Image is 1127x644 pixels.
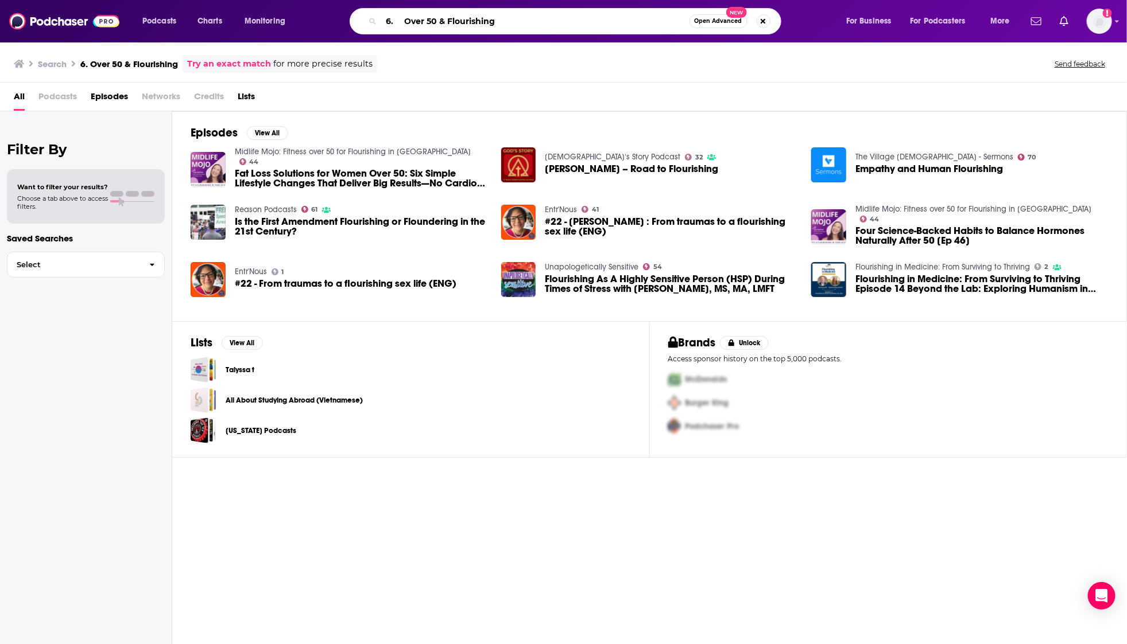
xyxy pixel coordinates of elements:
[9,10,119,32] img: Podchaser - Follow, Share and Rate Podcasts
[545,152,680,162] a: God‘s Story Podcast
[860,216,880,223] a: 44
[1103,9,1112,18] svg: Add a profile image
[982,12,1024,30] button: open menu
[239,158,259,165] a: 44
[235,169,487,188] a: Fat Loss Solutions for Women Over 50: Six Simple Lifestyle Changes That Deliver Big Results—No Ca...
[664,391,686,415] img: Second Pro Logo
[1087,9,1112,34] img: User Profile
[695,18,742,24] span: Open Advanced
[191,126,238,140] h2: Episodes
[686,421,739,431] span: Podchaser Pro
[545,205,577,214] a: Entr'Nous
[811,262,846,297] img: Flourishing in Medicine: From Surviving to Thriving Episode 14 Beyond the Lab: Exploring Humanism...
[14,87,25,111] span: All
[281,270,284,275] span: 1
[592,207,599,212] span: 41
[855,262,1030,272] a: Flourishing in Medicine: From Surviving to Thriving
[668,335,716,350] h2: Brands
[235,279,456,288] a: #22 - From traumas to a flourishing sex life (ENG)
[855,152,1013,162] a: The Village Church - Sermons
[134,12,191,30] button: open menu
[273,57,373,71] span: for more precise results
[720,336,769,350] button: Unlock
[38,58,67,69] h3: Search
[855,274,1108,294] a: Flourishing in Medicine: From Surviving to Thriving Episode 14 Beyond the Lab: Exploring Humanism...
[545,164,718,174] a: Al Lopus – Road to Flourishing
[1088,582,1116,610] div: Open Intercom Messenger
[668,354,1109,363] p: Access sponsor history on the top 5,000 podcasts.
[187,57,271,71] a: Try an exact match
[582,206,599,213] a: 41
[191,357,216,383] a: Talyssa t
[91,87,128,111] a: Episodes
[838,12,906,30] button: open menu
[846,13,892,29] span: For Business
[545,217,797,236] span: #22 - [PERSON_NAME] : From traumas to a flourishing sex life (ENG)
[1087,9,1112,34] button: Show profile menu
[235,267,267,276] a: Entr'Nous
[191,152,226,187] a: Fat Loss Solutions for Women Over 50: Six Simple Lifestyle Changes That Deliver Big Results—No Ca...
[191,262,226,297] img: #22 - From traumas to a flourishing sex life (ENG)
[855,164,1003,174] a: Empathy and Human Flourishing
[870,217,880,222] span: 44
[222,336,263,350] button: View All
[235,147,471,157] a: Midlife Mojo: Fitness over 50 for Flourishing in Menopause
[990,13,1010,29] span: More
[855,204,1091,214] a: Midlife Mojo: Fitness over 50 for Flourishing in Menopause
[501,147,536,182] img: Al Lopus – Road to Flourishing
[38,87,77,111] span: Podcasts
[191,417,216,443] a: Massachusetts Podcasts
[1051,59,1109,69] button: Send feedback
[17,183,108,191] span: Want to filter your results?
[1087,9,1112,34] span: Logged in as tiffanymiller
[226,424,296,437] a: [US_STATE] Podcasts
[191,205,226,240] img: Is the First Amendment Flourishing or Floundering in the 21st Century?
[1035,263,1048,270] a: 2
[7,252,165,278] button: Select
[381,12,690,30] input: Search podcasts, credits, & more...
[1028,155,1036,160] span: 70
[190,12,229,30] a: Charts
[545,164,718,174] span: [PERSON_NAME] – Road to Flourishing
[501,262,536,297] img: Flourishing As A Highly Sensitive Person (HSP) During Times of Stress with Alane Freund, MS, MA, ...
[653,264,662,270] span: 54
[545,262,638,272] a: Unapologetically Sensitive
[643,263,662,270] a: 54
[194,87,224,111] span: Credits
[690,14,748,28] button: Open AdvancedNew
[361,8,792,34] div: Search podcasts, credits, & more...
[226,364,254,376] a: Talyssa t
[686,374,727,384] span: McDonalds
[811,147,846,182] img: Empathy and Human Flourishing
[142,87,180,111] span: Networks
[235,217,487,236] span: Is the First Amendment Flourishing or Floundering in the 21st Century?
[545,274,797,294] span: Flourishing As A Highly Sensitive Person (HSP) During Times of Stress with [PERSON_NAME], MS, MA,...
[237,12,300,30] button: open menu
[903,12,982,30] button: open menu
[7,233,165,244] p: Saved Searches
[545,217,797,236] a: #22 - Katalin : From traumas to a flourishing sex life (ENG)
[1055,11,1073,31] a: Show notifications dropdown
[811,209,846,244] img: Four Science-Backed Habits to Balance Hormones Naturally After 50 [Ep 46]
[726,7,747,18] span: New
[311,207,317,212] span: 61
[855,226,1108,245] a: Four Science-Backed Habits to Balance Hormones Naturally After 50 [Ep 46]
[238,87,255,111] a: Lists
[191,126,288,140] a: EpisodesView All
[685,154,703,161] a: 32
[911,13,966,29] span: For Podcasters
